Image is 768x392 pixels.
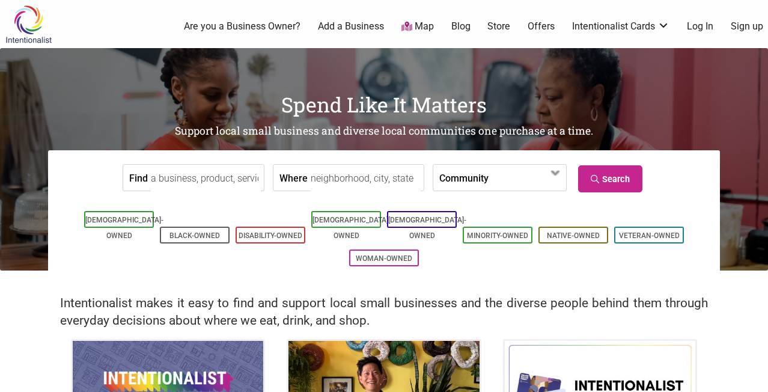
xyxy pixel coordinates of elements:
a: Sign up [731,20,763,33]
h2: Intentionalist makes it easy to find and support local small businesses and the diverse people be... [60,295,708,329]
a: [DEMOGRAPHIC_DATA]-Owned [85,216,163,240]
label: Find [129,165,148,191]
a: [DEMOGRAPHIC_DATA]-Owned [388,216,466,240]
a: Native-Owned [547,231,600,240]
a: Blog [451,20,471,33]
a: Add a Business [318,20,384,33]
a: Veteran-Owned [619,231,680,240]
a: Woman-Owned [356,254,412,263]
a: Map [401,20,434,34]
a: Minority-Owned [467,231,528,240]
a: Log In [687,20,713,33]
a: Search [578,165,642,192]
input: a business, product, service [151,165,261,192]
label: Community [439,165,489,191]
a: Store [487,20,510,33]
a: [DEMOGRAPHIC_DATA]-Owned [312,216,391,240]
a: Are you a Business Owner? [184,20,300,33]
label: Where [279,165,308,191]
a: Black-Owned [169,231,220,240]
input: neighborhood, city, state [311,165,421,192]
a: Intentionalist Cards [572,20,669,33]
a: Disability-Owned [239,231,302,240]
a: Offers [528,20,555,33]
